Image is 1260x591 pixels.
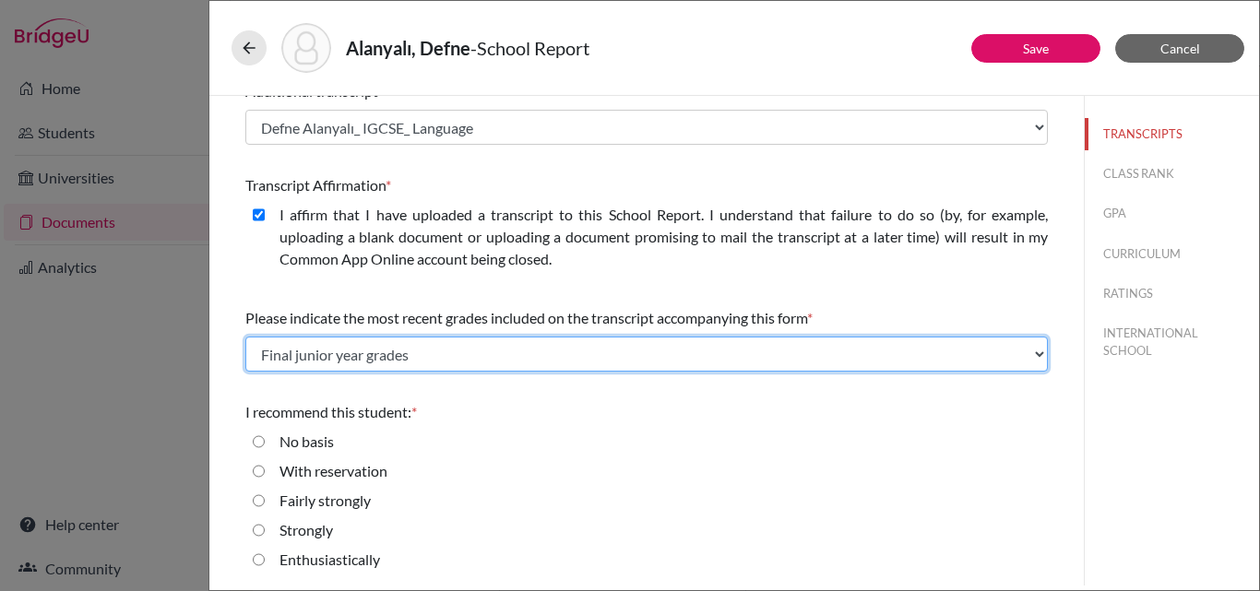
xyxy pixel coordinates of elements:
[279,204,1048,270] label: I affirm that I have uploaded a transcript to this School Report. I understand that failure to do...
[470,37,589,59] span: - School Report
[1085,278,1259,310] button: RATINGS
[279,460,387,482] label: With reservation
[1085,317,1259,367] button: INTERNATIONAL SCHOOL
[279,490,371,512] label: Fairly strongly
[1085,118,1259,150] button: TRANSCRIPTS
[279,431,334,453] label: No basis
[1085,158,1259,190] button: CLASS RANK
[245,403,411,420] span: I recommend this student:
[245,176,386,194] span: Transcript Affirmation
[1085,238,1259,270] button: CURRICULUM
[245,309,807,326] span: Please indicate the most recent grades included on the transcript accompanying this form
[279,519,333,541] label: Strongly
[1085,197,1259,230] button: GPA
[279,549,380,571] label: Enthusiastically
[346,37,470,59] strong: Alanyalı, Defne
